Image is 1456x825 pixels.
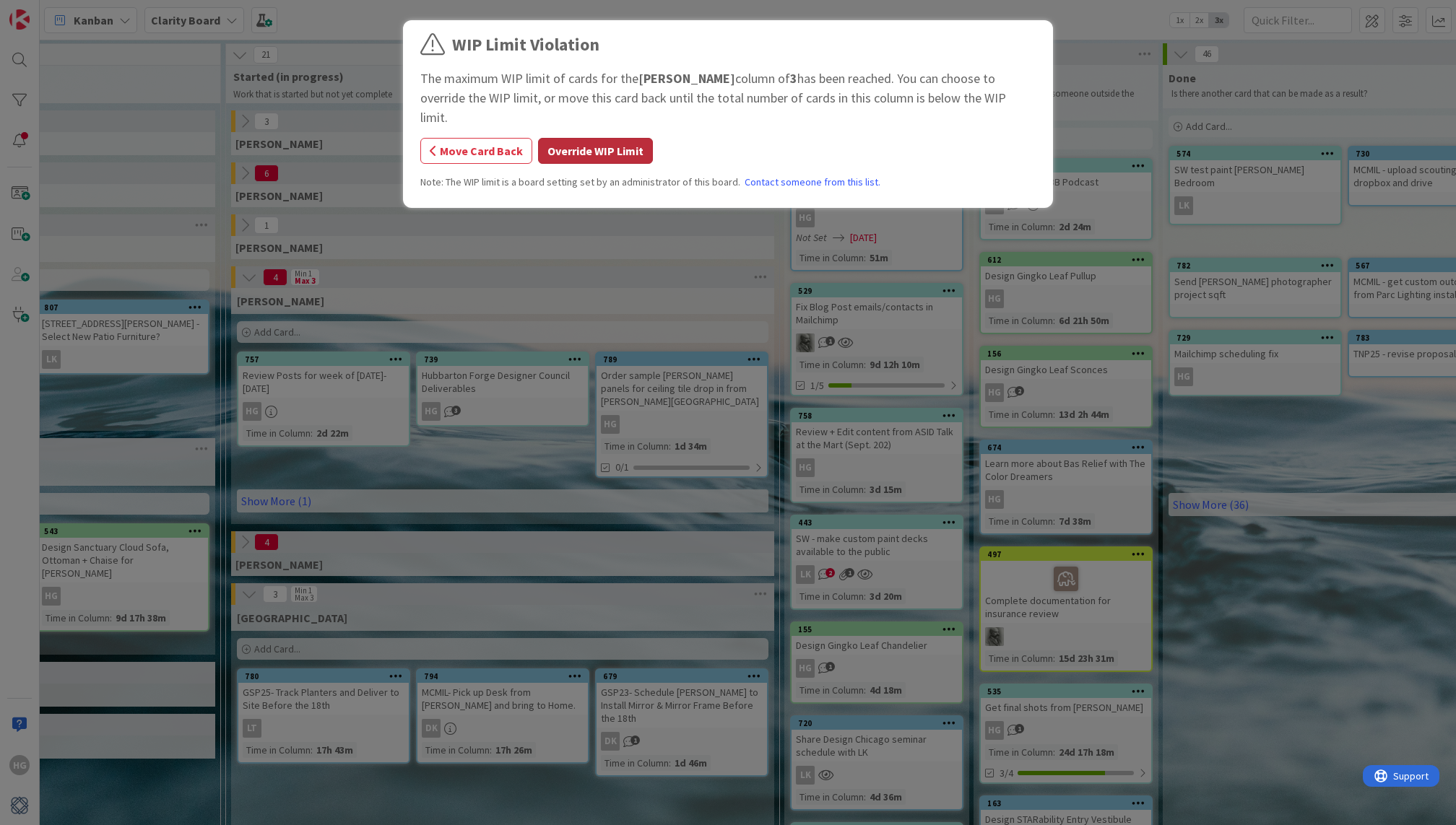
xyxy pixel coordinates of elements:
div: WIP Limit Violation [452,32,599,58]
button: Override WIP Limit [538,138,653,164]
b: 3 [790,70,797,87]
button: Move Card Back [420,138,532,164]
span: Support [30,2,66,19]
a: Contact someone from this list. [745,175,880,190]
div: The maximum WIP limit of cards for the column of has been reached. You can choose to override the... [420,69,1036,127]
b: [PERSON_NAME] [638,70,735,87]
div: Note: The WIP limit is a board setting set by an administrator of this board. [420,175,1036,190]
